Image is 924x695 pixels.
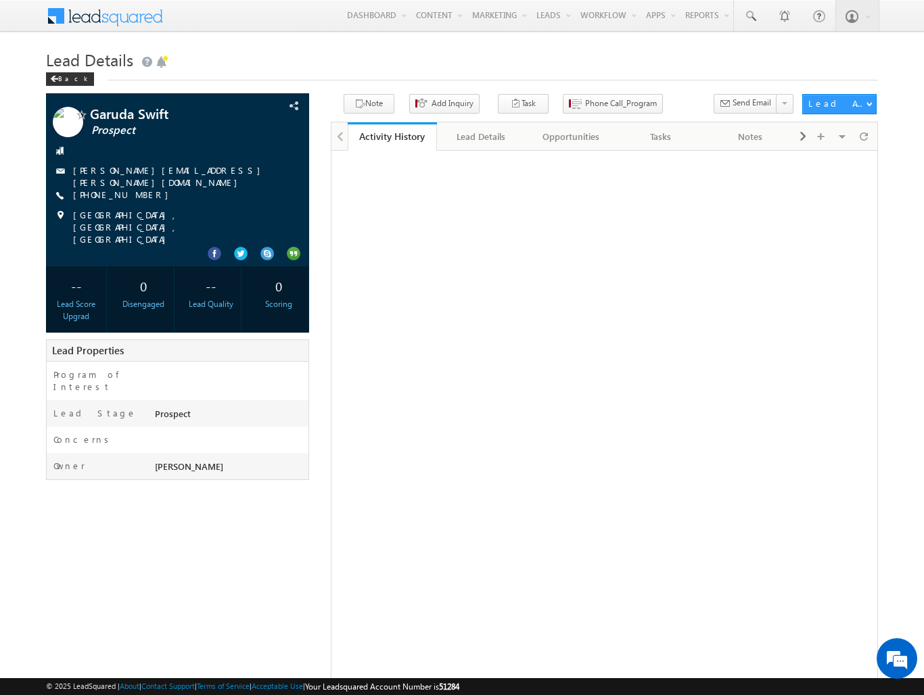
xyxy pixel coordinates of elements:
div: Activity History [358,130,427,143]
button: Note [344,94,394,114]
div: -- [185,273,238,298]
span: [PHONE_NUMBER] [73,189,175,202]
a: About [120,681,139,690]
a: Activity History [348,122,437,151]
div: Tasks [627,128,693,145]
a: Back [46,72,101,83]
a: Terms of Service [197,681,250,690]
div: Lead Details [448,128,514,145]
button: Lead Actions [802,94,877,114]
div: Back [46,72,94,86]
label: Lead Stage [53,407,137,419]
img: Profile photo [53,107,83,142]
div: Scoring [252,298,305,310]
div: 0 [117,273,170,298]
span: Phone Call_Program [585,97,657,110]
label: Program of Interest [53,368,141,393]
span: Lead Properties [52,343,124,357]
a: Lead Details [437,122,526,151]
div: Opportunities [538,128,604,145]
a: Tasks [616,122,706,151]
span: Lead Details [46,49,133,70]
span: [PERSON_NAME] [155,460,223,472]
label: Owner [53,460,85,472]
a: Acceptable Use [252,681,303,690]
button: Send Email [714,94,777,114]
span: Add Inquiry [432,97,473,110]
div: 0 [252,273,305,298]
a: Contact Support [141,681,195,690]
div: Lead Score Upgrad [49,298,103,322]
span: Garuda Swift [90,107,252,120]
a: Notes [706,122,795,151]
a: [PERSON_NAME][EMAIL_ADDRESS][PERSON_NAME][DOMAIN_NAME] [73,164,267,188]
a: Opportunities [527,122,616,151]
div: -- [49,273,103,298]
span: Send Email [733,97,771,109]
button: Task [498,94,549,114]
div: Lead Actions [808,97,866,110]
span: Your Leadsquared Account Number is [305,681,459,692]
button: Phone Call_Program [563,94,663,114]
div: Lead Quality [185,298,238,310]
div: Notes [716,128,783,145]
div: Disengaged [117,298,170,310]
span: © 2025 LeadSquared | | | | | [46,680,459,693]
button: Add Inquiry [409,94,480,114]
div: Prospect [152,407,308,426]
label: Concerns [53,433,114,446]
span: 51284 [439,681,459,692]
span: [GEOGRAPHIC_DATA], [GEOGRAPHIC_DATA], [GEOGRAPHIC_DATA] [73,209,285,245]
span: Prospect [91,124,254,137]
